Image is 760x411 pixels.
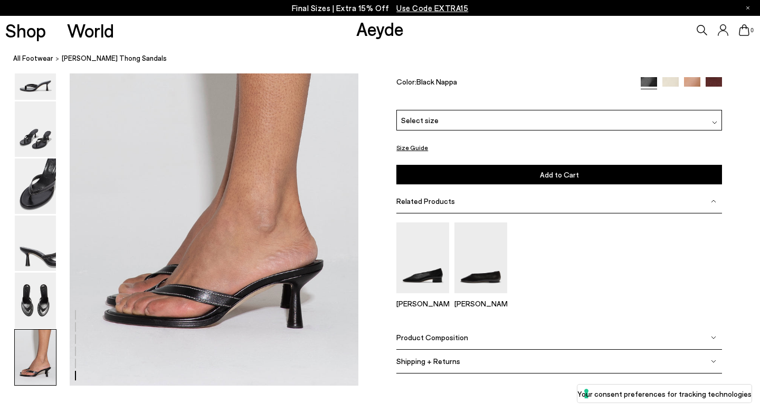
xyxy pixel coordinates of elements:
[396,165,722,184] button: Add to Cart
[454,299,507,308] p: [PERSON_NAME]
[396,3,468,13] span: Navigate to /collections/ss25-final-sizes
[454,286,507,308] a: Kirsten Ballet Flats [PERSON_NAME]
[396,77,630,89] div: Color:
[396,197,455,206] span: Related Products
[15,330,56,385] img: Daphne Leather Thong Sandals - Image 6
[356,17,404,40] a: Aeyde
[739,24,749,36] a: 0
[577,385,752,403] button: Your consent preferences for tracking technologies
[577,388,752,399] label: Your consent preferences for tracking technologies
[396,333,468,342] span: Product Composition
[749,27,755,33] span: 0
[396,223,449,293] img: Delia Low-Heeled Ballet Pumps
[711,199,716,204] img: svg%3E
[712,120,717,125] img: svg%3E
[62,53,167,64] span: [PERSON_NAME] Thong Sandals
[454,223,507,293] img: Kirsten Ballet Flats
[396,299,449,308] p: [PERSON_NAME]
[401,115,439,126] span: Select size
[396,142,428,155] button: Size Guide
[15,216,56,271] img: Daphne Leather Thong Sandals - Image 4
[396,357,460,366] span: Shipping + Returns
[13,44,760,73] nav: breadcrumb
[711,335,716,340] img: svg%3E
[13,53,53,64] a: All Footwear
[15,158,56,214] img: Daphne Leather Thong Sandals - Image 3
[711,359,716,364] img: svg%3E
[396,286,449,308] a: Delia Low-Heeled Ballet Pumps [PERSON_NAME]
[15,101,56,157] img: Daphne Leather Thong Sandals - Image 2
[67,21,114,40] a: World
[5,21,46,40] a: Shop
[540,170,579,179] span: Add to Cart
[292,2,469,15] p: Final Sizes | Extra 15% Off
[416,77,457,86] span: Black Nappa
[15,273,56,328] img: Daphne Leather Thong Sandals - Image 5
